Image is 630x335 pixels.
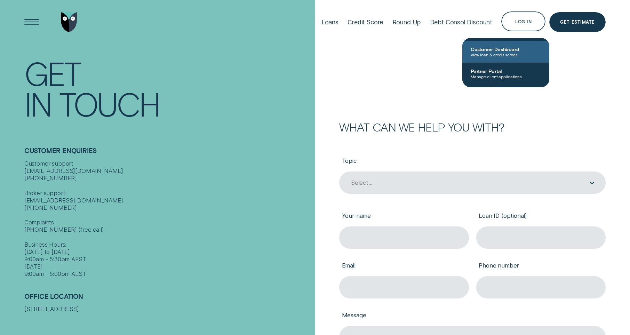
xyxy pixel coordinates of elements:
div: Loans [321,18,338,26]
label: Phone number [476,256,606,276]
h2: Office Location [24,293,311,306]
div: Touch [59,88,160,119]
h2: What can we help you with? [339,121,606,132]
span: Manage client applications [471,74,541,79]
img: Wisr [61,12,78,32]
h1: Get In Touch [24,57,311,119]
label: Message [339,306,606,326]
div: Credit Score [348,18,383,26]
a: Customer DashboardView loan & credit scores [462,41,549,63]
label: Topic [339,151,606,172]
label: Your name [339,206,469,226]
div: Round Up [392,18,421,26]
div: Select... [351,180,372,187]
button: Log in [501,11,545,31]
a: Get Estimate [549,12,606,32]
div: In [24,88,51,119]
button: Open Menu [22,12,41,32]
div: Get [24,57,80,88]
label: Loan ID (optional) [476,206,606,226]
div: [STREET_ADDRESS] [24,305,311,313]
span: Partner Portal [471,68,541,74]
h2: Customer Enquiries [24,147,311,160]
div: Customer support [EMAIL_ADDRESS][DOMAIN_NAME] [PHONE_NUMBER] Broker support [EMAIL_ADDRESS][DOMAI... [24,160,311,278]
span: View loan & credit scores [471,52,541,57]
a: Partner PortalManage client applications [462,63,549,85]
span: Customer Dashboard [471,46,541,52]
div: Debt Consol Discount [430,18,492,26]
label: Email [339,256,469,276]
